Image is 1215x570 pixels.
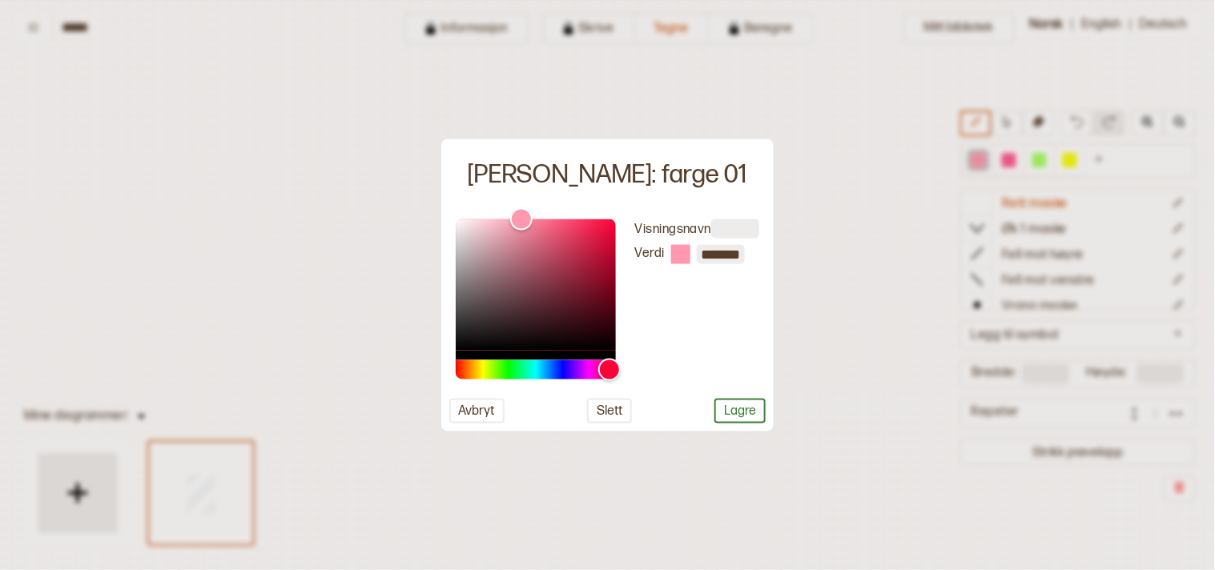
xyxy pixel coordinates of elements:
[635,221,712,236] label: Visningsnavn
[714,398,766,423] button: Lagre
[468,159,747,192] div: [PERSON_NAME]: farge 01
[449,398,505,423] button: Avbryt
[456,219,616,350] div: Color
[587,398,632,423] button: Slett
[635,246,665,263] label: Verdi
[456,359,616,379] div: Hue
